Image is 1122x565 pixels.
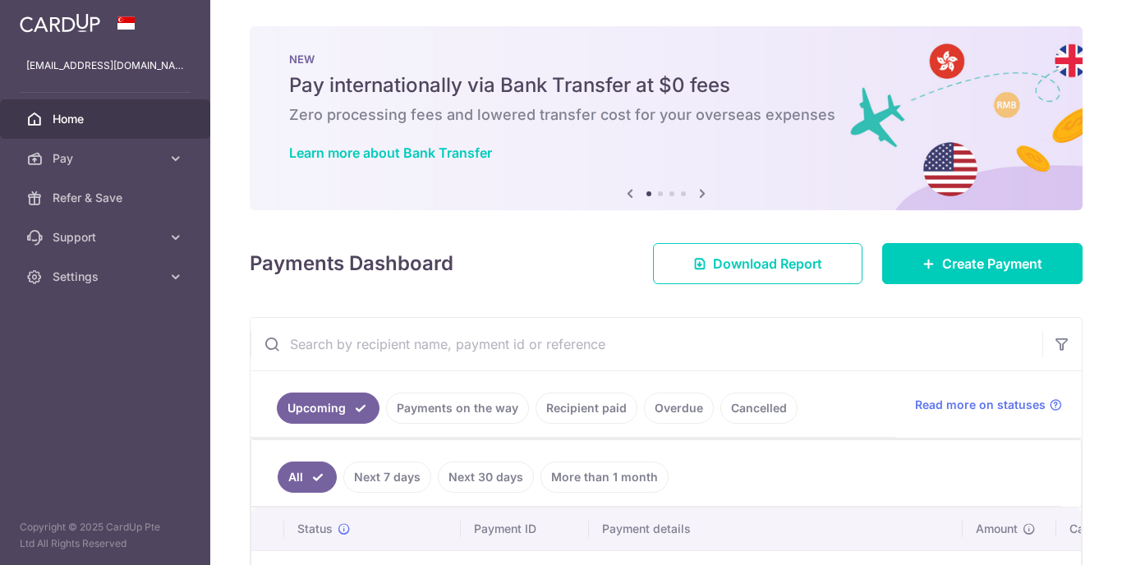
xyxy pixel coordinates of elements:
[289,53,1043,66] p: NEW
[53,111,161,127] span: Home
[386,393,529,424] a: Payments on the way
[278,462,337,493] a: All
[644,393,714,424] a: Overdue
[882,243,1083,284] a: Create Payment
[915,397,1046,413] span: Read more on statuses
[53,269,161,285] span: Settings
[250,249,453,278] h4: Payments Dashboard
[53,150,161,167] span: Pay
[540,462,669,493] a: More than 1 month
[589,508,963,550] th: Payment details
[343,462,431,493] a: Next 7 days
[438,462,534,493] a: Next 30 days
[720,393,798,424] a: Cancelled
[53,190,161,206] span: Refer & Save
[289,72,1043,99] h5: Pay internationally via Bank Transfer at $0 fees
[297,521,333,537] span: Status
[20,13,100,33] img: CardUp
[713,254,822,273] span: Download Report
[461,508,589,550] th: Payment ID
[250,26,1083,210] img: Bank transfer banner
[536,393,637,424] a: Recipient paid
[277,393,379,424] a: Upcoming
[289,105,1043,125] h6: Zero processing fees and lowered transfer cost for your overseas expenses
[942,254,1042,273] span: Create Payment
[653,243,862,284] a: Download Report
[251,318,1042,370] input: Search by recipient name, payment id or reference
[26,57,184,74] p: [EMAIL_ADDRESS][DOMAIN_NAME]
[915,397,1062,413] a: Read more on statuses
[976,521,1018,537] span: Amount
[289,145,492,161] a: Learn more about Bank Transfer
[53,229,161,246] span: Support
